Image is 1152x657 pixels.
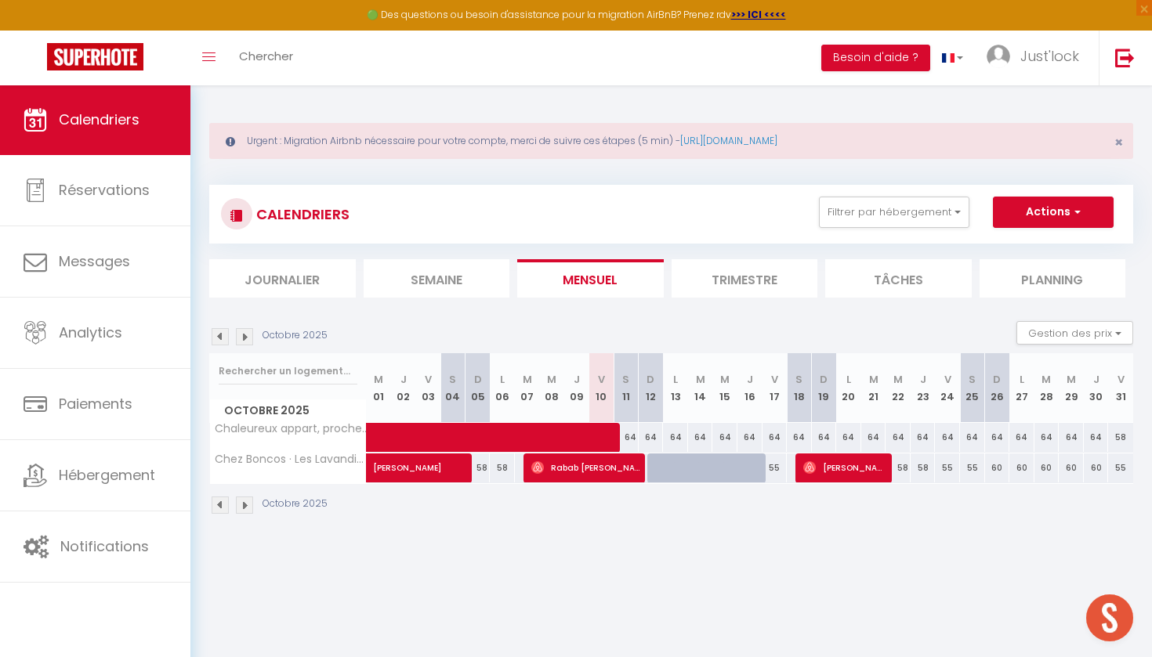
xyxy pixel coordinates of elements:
th: 13 [663,353,688,423]
abbr: S [795,372,802,387]
div: 55 [1108,453,1133,482]
div: 64 [886,423,911,452]
th: 01 [367,353,392,423]
th: 10 [589,353,614,423]
span: [PERSON_NAME] [373,445,517,475]
th: 26 [985,353,1010,423]
img: ... [987,45,1010,68]
abbr: V [771,372,778,387]
div: 55 [763,453,788,482]
abbr: D [820,372,828,387]
div: 58 [886,453,911,482]
div: 64 [1059,423,1084,452]
abbr: M [1067,372,1076,387]
button: Close [1114,135,1123,150]
th: 08 [539,353,564,423]
div: 64 [812,423,837,452]
abbr: V [598,372,605,387]
span: Réservations [59,180,150,200]
abbr: M [893,372,903,387]
span: Octobre 2025 [210,399,366,422]
abbr: J [747,372,753,387]
div: 58 [1108,423,1133,452]
div: 60 [1009,453,1034,482]
img: logout [1115,48,1135,67]
div: 64 [1034,423,1060,452]
th: 25 [960,353,985,423]
div: 60 [1059,453,1084,482]
span: Rabab [PERSON_NAME] [531,453,640,482]
div: 64 [935,423,960,452]
input: Rechercher un logement... [219,357,357,385]
div: 64 [1084,423,1109,452]
div: 58 [911,453,936,482]
abbr: L [500,372,505,387]
th: 19 [812,353,837,423]
span: Notifications [60,536,149,556]
th: 18 [787,353,812,423]
p: Octobre 2025 [263,328,328,343]
button: Besoin d'aide ? [821,45,930,71]
th: 30 [1084,353,1109,423]
th: 15 [712,353,737,423]
abbr: L [1020,372,1024,387]
th: 12 [639,353,664,423]
li: Planning [980,259,1126,298]
div: 64 [737,423,763,452]
div: 64 [1009,423,1034,452]
th: 31 [1108,353,1133,423]
abbr: M [374,372,383,387]
th: 11 [614,353,639,423]
abbr: V [944,372,951,387]
th: 20 [836,353,861,423]
span: Paiements [59,394,132,413]
h3: CALENDRIERS [252,197,350,232]
a: ... Just'lock [975,31,1099,85]
th: 28 [1034,353,1060,423]
abbr: M [547,372,556,387]
div: 55 [935,453,960,482]
th: 04 [440,353,466,423]
abbr: J [920,372,926,387]
abbr: D [474,372,482,387]
abbr: J [1093,372,1099,387]
th: 22 [886,353,911,423]
li: Semaine [364,259,510,298]
button: Gestion des prix [1016,321,1133,345]
div: 55 [960,453,985,482]
th: 21 [861,353,886,423]
a: Chercher [227,31,305,85]
div: Urgent : Migration Airbnb nécessaire pour votre compte, merci de suivre ces étapes (5 min) - [209,123,1133,159]
span: Just'lock [1020,46,1079,66]
span: Messages [59,251,130,271]
div: 60 [1034,453,1060,482]
li: Mensuel [517,259,664,298]
div: 60 [1084,453,1109,482]
th: 16 [737,353,763,423]
abbr: M [696,372,705,387]
span: Chez Boncos · Les Lavandières- Appart. RDC 4 personnes + parking [212,453,369,465]
th: 02 [391,353,416,423]
span: Chaleureux appart, proche de [GEOGRAPHIC_DATA] avec parking [212,423,369,435]
span: Chercher [239,48,293,64]
th: 05 [466,353,491,423]
li: Trimestre [672,259,818,298]
div: 64 [985,423,1010,452]
abbr: D [647,372,654,387]
strong: >>> ICI <<<< [731,8,786,21]
a: [PERSON_NAME] [367,453,392,483]
abbr: J [574,372,580,387]
abbr: V [1118,372,1125,387]
th: 29 [1059,353,1084,423]
abbr: S [449,372,456,387]
li: Journalier [209,259,356,298]
div: 64 [911,423,936,452]
abbr: D [993,372,1001,387]
button: Filtrer par hébergement [819,197,969,228]
img: Super Booking [47,43,143,70]
th: 06 [490,353,515,423]
div: 64 [836,423,861,452]
span: Calendriers [59,110,139,129]
span: × [1114,132,1123,152]
span: Hébergement [59,465,155,485]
